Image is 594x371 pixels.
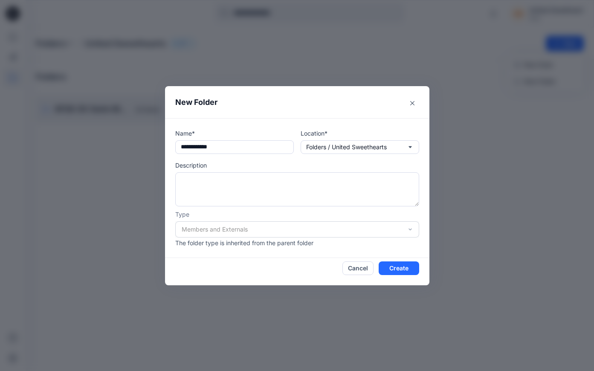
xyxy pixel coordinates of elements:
[175,129,294,138] p: Name*
[406,96,419,110] button: Close
[175,161,419,170] p: Description
[306,142,387,152] p: Folders / United Sweethearts
[301,140,419,154] button: Folders / United Sweethearts
[301,129,419,138] p: Location*
[379,261,419,275] button: Create
[342,261,374,275] button: Cancel
[165,86,429,118] header: New Folder
[175,210,419,219] p: Type
[175,238,419,247] p: The folder type is inherited from the parent folder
